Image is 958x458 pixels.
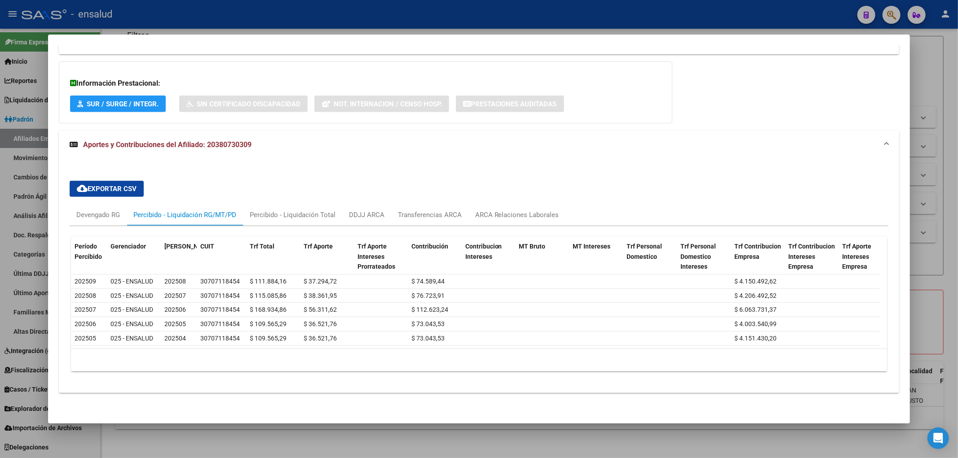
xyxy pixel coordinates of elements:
span: $ 4.151.430,20 [735,335,777,342]
span: 202508 [164,278,186,285]
datatable-header-cell: MT Intereses [570,237,623,276]
span: CUIT [200,243,214,250]
div: Percibido - Liquidación Total [250,210,336,220]
span: 202506 [164,306,186,313]
span: $ 111.884,16 [250,278,287,285]
span: $ 73.043,53 [411,320,445,327]
datatable-header-cell: Trf Aporte Intereses Empresa [839,237,893,276]
span: $ 109.565,29 [250,320,287,327]
span: Trf Total [250,243,274,250]
h3: Información Prestacional: [70,78,661,89]
div: 30707118454 [200,305,240,315]
div: Open Intercom Messenger [927,427,949,449]
span: SUR / SURGE / INTEGR. [87,100,159,108]
datatable-header-cell: Contribución [408,237,462,276]
mat-expansion-panel-header: Aportes y Contribuciones del Afiliado: 20380730309 [59,131,900,159]
span: Trf Aporte Intereses Empresa [843,243,872,270]
span: $ 36.521,76 [304,335,337,342]
span: 025 - ENSALUD [110,292,153,299]
span: $ 38.361,95 [304,292,337,299]
div: ARCA Relaciones Laborales [475,210,559,220]
div: Percibido - Liquidación RG/MT/PD [133,210,236,220]
span: 025 - ENSALUD [110,306,153,313]
datatable-header-cell: Gerenciador [107,237,161,276]
datatable-header-cell: Trf Contribucion Empresa [731,237,785,276]
span: 202509 [75,278,96,285]
span: Período Percibido [75,243,102,260]
datatable-header-cell: CUIT [197,237,246,276]
span: $ 112.623,24 [411,306,448,313]
span: $ 76.723,91 [411,292,445,299]
datatable-header-cell: Trf Aporte Intereses Prorrateados [354,237,408,276]
div: Transferencias ARCA [398,210,462,220]
div: 30707118454 [200,333,240,344]
datatable-header-cell: Período Devengado [161,237,197,276]
datatable-header-cell: Trf Total [246,237,300,276]
span: $ 4.003.540,99 [735,320,777,327]
span: 202506 [75,320,96,327]
span: Trf Aporte Intereses Prorrateados [358,243,395,270]
span: $ 115.085,86 [250,292,287,299]
button: Not. Internacion / Censo Hosp. [314,96,449,112]
div: DDJJ ARCA [349,210,384,220]
span: Trf Personal Domestico Intereses [681,243,716,270]
span: Trf Personal Domestico [627,243,662,260]
div: 30707118454 [200,319,240,329]
span: Trf Contribucion Intereses Empresa [789,243,835,270]
span: $ 4.206.492,52 [735,292,777,299]
span: $ 6.063.731,37 [735,306,777,313]
button: SUR / SURGE / INTEGR. [70,96,166,112]
button: Sin Certificado Discapacidad [179,96,308,112]
span: [PERSON_NAME] [164,243,213,250]
span: Exportar CSV [77,185,137,193]
span: $ 109.565,29 [250,335,287,342]
mat-icon: cloud_download [77,183,88,194]
span: $ 4.150.492,62 [735,278,777,285]
span: 025 - ENSALUD [110,278,153,285]
span: 202505 [75,335,96,342]
span: 202507 [164,292,186,299]
span: $ 74.589,44 [411,278,445,285]
div: Aportes y Contribuciones del Afiliado: 20380730309 [59,159,900,393]
span: $ 36.521,76 [304,320,337,327]
span: $ 168.934,86 [250,306,287,313]
span: Trf Aporte [304,243,333,250]
span: MT Intereses [573,243,611,250]
span: $ 73.043,53 [411,335,445,342]
span: 025 - ENSALUD [110,335,153,342]
span: Prestaciones Auditadas [471,100,557,108]
datatable-header-cell: Trf Aporte [300,237,354,276]
datatable-header-cell: Período Percibido [71,237,107,276]
span: 202505 [164,320,186,327]
span: Sin Certificado Discapacidad [197,100,300,108]
div: Devengado RG [76,210,120,220]
span: MT Bruto [519,243,546,250]
datatable-header-cell: Contribucion Intereses [462,237,516,276]
span: Trf Contribucion Empresa [735,243,781,260]
div: 30707118454 [200,276,240,287]
span: 025 - ENSALUD [110,320,153,327]
span: Aportes y Contribuciones del Afiliado: 20380730309 [83,140,252,149]
span: Contribución [411,243,448,250]
span: 202507 [75,306,96,313]
span: 202508 [75,292,96,299]
span: Gerenciador [110,243,146,250]
div: 30707118454 [200,291,240,301]
span: Contribucion Intereses [465,243,502,260]
span: Not. Internacion / Censo Hosp. [334,100,442,108]
span: $ 37.294,72 [304,278,337,285]
button: Exportar CSV [70,181,144,197]
span: 202504 [164,335,186,342]
span: $ 56.311,62 [304,306,337,313]
datatable-header-cell: Trf Contribucion Intereses Empresa [785,237,839,276]
datatable-header-cell: Trf Personal Domestico Intereses [677,237,731,276]
datatable-header-cell: MT Bruto [516,237,570,276]
datatable-header-cell: Trf Personal Domestico [623,237,677,276]
button: Prestaciones Auditadas [456,96,564,112]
